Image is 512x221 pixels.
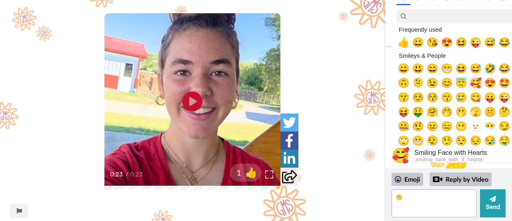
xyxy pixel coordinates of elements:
[230,164,261,182] button: 1👍
[110,170,124,179] span: 0:23
[430,172,492,186] div: Reply by Video
[392,189,477,217] textarea: 👏
[433,174,442,184] div: Reply by Video
[480,189,506,217] button: Send
[266,18,276,26] div: CC
[230,167,241,178] span: 1
[126,170,128,179] span: /
[130,170,144,179] span: 0:23
[241,166,261,179] span: 👍
[431,160,466,176] img: message.svg
[392,173,423,186] div: Emoji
